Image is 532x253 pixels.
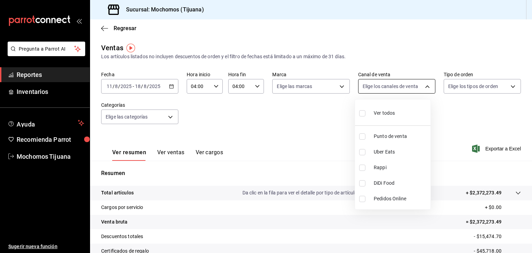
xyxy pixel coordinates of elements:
[374,110,395,117] span: Ver todos
[374,180,428,187] span: DiDi Food
[374,148,428,156] span: Uber Eats
[374,133,428,140] span: Punto de venta
[374,164,428,171] span: Rappi
[126,44,135,52] img: Tooltip marker
[374,195,428,202] span: Pedidos Online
